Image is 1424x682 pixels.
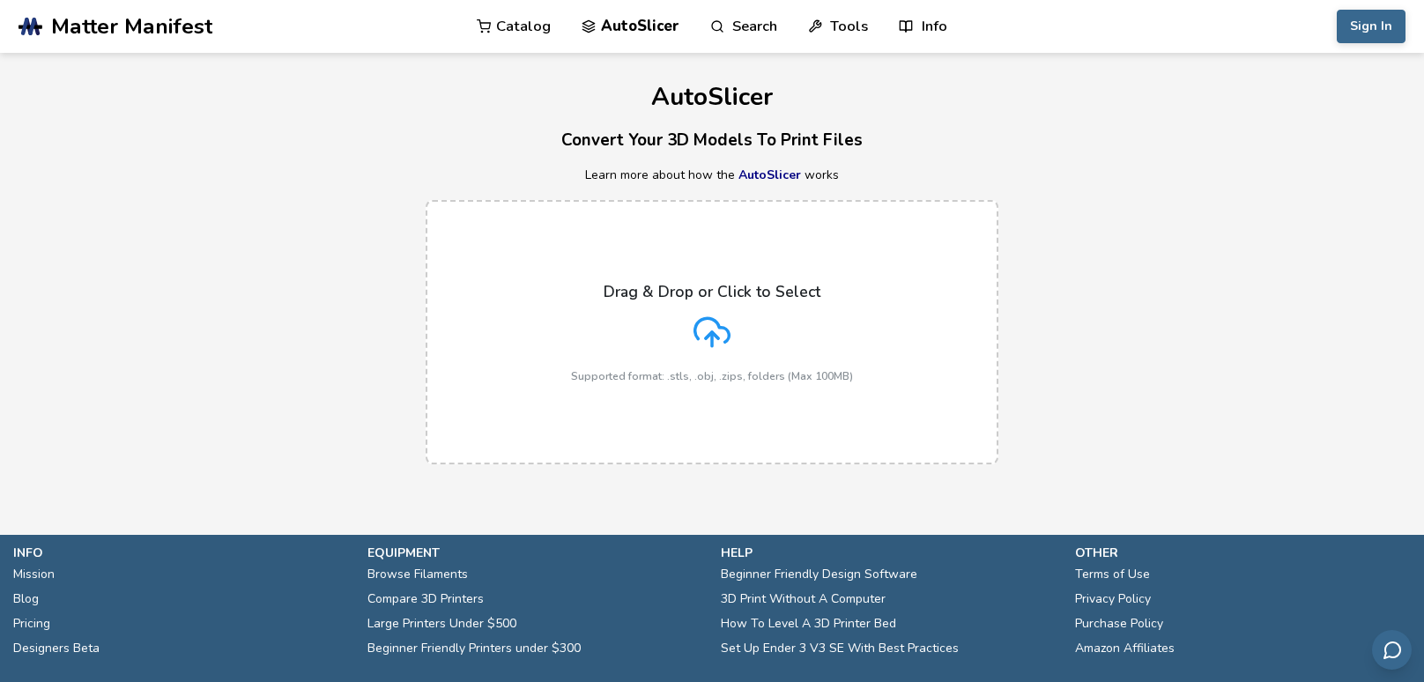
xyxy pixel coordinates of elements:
a: How To Level A 3D Printer Bed [721,612,896,636]
span: Matter Manifest [51,14,212,39]
a: Pricing [13,612,50,636]
a: Privacy Policy [1075,587,1151,612]
a: Beginner Friendly Design Software [721,562,917,587]
a: Blog [13,587,39,612]
p: equipment [367,544,704,562]
a: Terms of Use [1075,562,1150,587]
p: Drag & Drop or Click to Select [604,283,820,300]
a: Compare 3D Printers [367,587,484,612]
p: other [1075,544,1412,562]
a: Amazon Affiliates [1075,636,1175,661]
button: Sign In [1337,10,1405,43]
a: Beginner Friendly Printers under $300 [367,636,581,661]
a: Purchase Policy [1075,612,1163,636]
a: Designers Beta [13,636,100,661]
p: help [721,544,1057,562]
p: info [13,544,350,562]
a: AutoSlicer [738,167,801,183]
a: Large Printers Under $500 [367,612,516,636]
a: Mission [13,562,55,587]
a: Set Up Ender 3 V3 SE With Best Practices [721,636,959,661]
p: Supported format: .stls, .obj, .zips, folders (Max 100MB) [571,370,853,382]
button: Send feedback via email [1372,630,1412,670]
a: 3D Print Without A Computer [721,587,886,612]
a: Browse Filaments [367,562,468,587]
